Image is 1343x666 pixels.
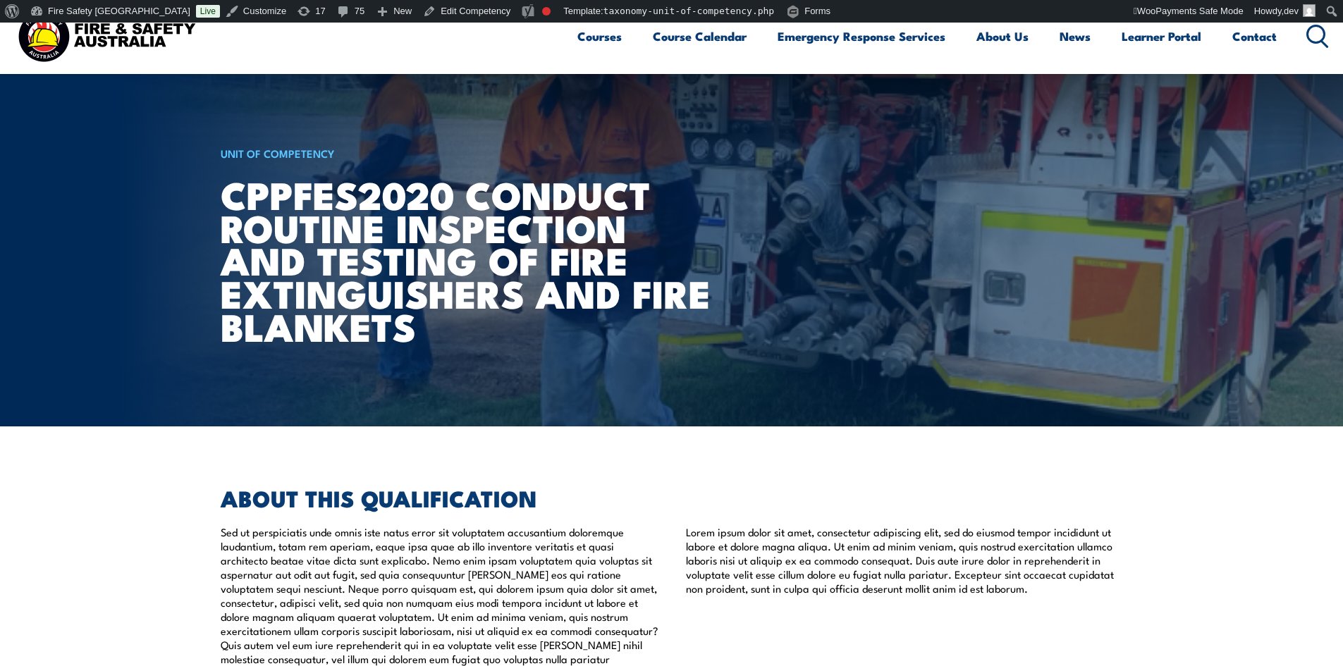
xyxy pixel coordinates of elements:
a: Contact [1232,18,1277,55]
span: taxonomy-unit-of-competency.php [603,6,775,16]
p: Lorem ipsum dolor sit amet, consectetur adipiscing elit, sed do eiusmod tempor incididunt ut labo... [686,525,1123,596]
a: Live [196,5,220,18]
span: dev [1284,6,1299,16]
a: About Us [976,18,1029,55]
span: WooPayments Safe Mode [1134,6,1244,16]
a: Emergency Response Services [778,18,945,55]
a: Learner Portal [1122,18,1201,55]
a: News [1060,18,1091,55]
a: Courses [577,18,622,55]
p: Sed ut perspiciatis unde omnis iste natus error sit voluptatem accusantium doloremque laudantium,... [221,525,658,666]
h1: CPPFES2020 Conduct routine inspection and testing of fire extinguishers and fire blankets [221,178,714,343]
div: Focus keyphrase not set [542,7,551,16]
h6: UNIT OF COMPETENCY [221,144,714,161]
h2: ABOUT THIS QUALIFICATION [221,488,1123,507]
a: Course Calendar [653,18,747,55]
